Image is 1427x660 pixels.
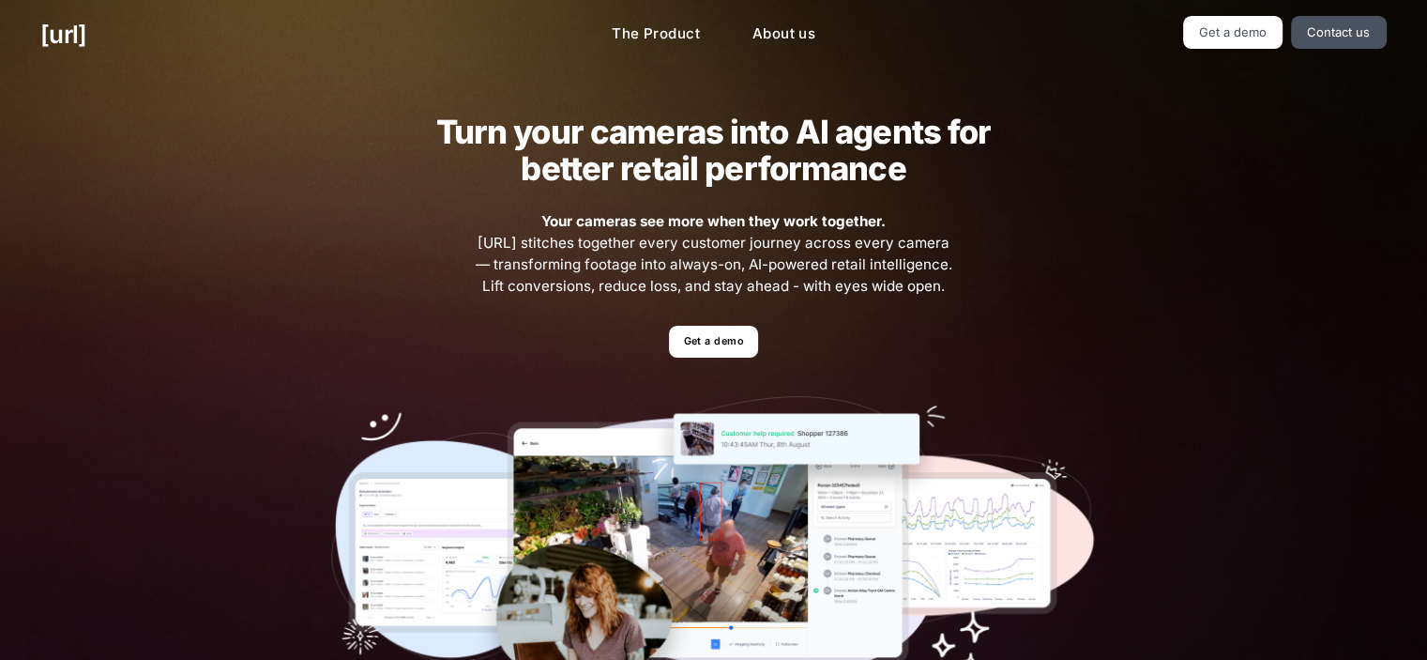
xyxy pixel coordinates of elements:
strong: Your cameras see more when they work together. [541,212,886,230]
a: Get a demo [669,326,758,359]
a: About us [737,16,830,53]
h2: Turn your cameras into AI agents for better retail performance [406,114,1020,187]
a: Get a demo [1183,16,1283,49]
a: Contact us [1291,16,1387,49]
span: [URL] stitches together every customer journey across every camera — transforming footage into al... [473,211,955,297]
a: The Product [597,16,715,53]
a: [URL] [40,16,86,53]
